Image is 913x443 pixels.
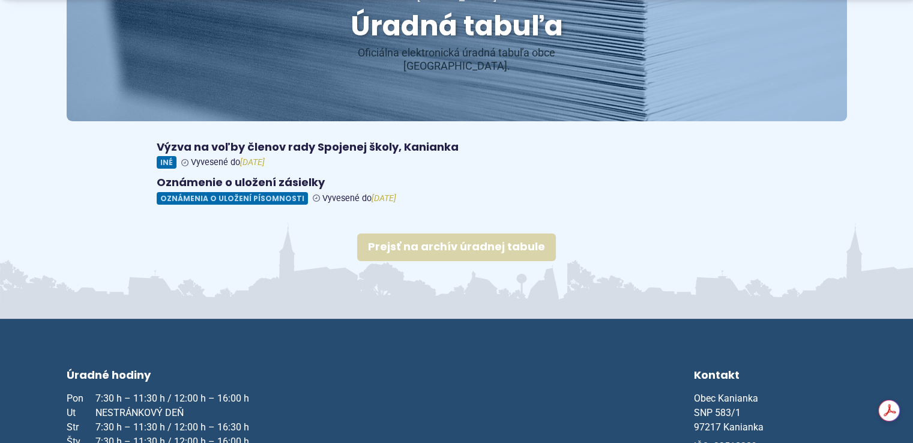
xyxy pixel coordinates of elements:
span: Úradná tabuľa [351,7,563,45]
span: Ut [67,406,95,420]
a: Oznámenie o uložení zásielky Oznámenia o uložení písomnosti Vyvesené do[DATE] [157,176,757,205]
span: Obec Kanianka SNP 583/1 97217 Kanianka [694,393,764,433]
h4: Oznámenie o uložení zásielky [157,176,757,190]
span: Pon [67,391,95,406]
p: Oficiálna elektronická úradná tabuľa obce [GEOGRAPHIC_DATA]. [313,46,601,73]
span: Str [67,420,95,435]
a: Výzva na voľby členov rady Spojenej školy, Kanianka Iné Vyvesené do[DATE] [157,140,757,169]
a: Prejsť na archív úradnej tabule [357,234,556,261]
h3: Kontakt [694,367,847,387]
h4: Výzva na voľby členov rady Spojenej školy, Kanianka [157,140,757,154]
h3: Úradné hodiny [67,367,292,387]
